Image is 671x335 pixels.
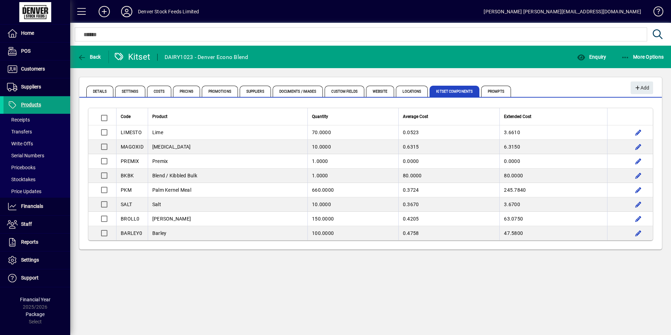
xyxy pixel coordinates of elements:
[21,102,41,107] span: Products
[121,215,144,222] div: BROLL0
[4,216,70,233] a: Staff
[20,297,51,302] span: Financial Year
[7,153,44,158] span: Serial Numbers
[307,125,398,140] td: 70.0000
[307,140,398,154] td: 10.0000
[4,25,70,42] a: Home
[165,52,248,63] div: DAIRY1023 - Denver Econo Blend
[4,150,70,162] a: Serial Numbers
[633,127,644,138] button: Edit
[631,81,653,94] button: Add
[240,86,271,97] span: Suppliers
[398,154,500,169] td: 0.0000
[121,230,144,237] div: BARLEY0
[307,226,398,240] td: 100.0000
[21,84,41,90] span: Suppliers
[312,113,328,120] span: Quantity
[499,154,607,169] td: 0.0000
[273,86,323,97] span: Documents / Images
[7,189,41,194] span: Price Updates
[21,48,31,54] span: POS
[499,125,607,140] td: 3.6610
[4,78,70,96] a: Suppliers
[633,199,644,210] button: Edit
[4,234,70,251] a: Reports
[633,184,644,196] button: Edit
[7,141,33,146] span: Write Offs
[633,156,644,167] button: Edit
[307,212,398,226] td: 150.0000
[121,186,144,193] div: PKM
[4,114,70,126] a: Receipts
[148,226,307,240] td: Barley
[21,30,34,36] span: Home
[202,86,238,97] span: Promotions
[499,212,607,226] td: 63.0750
[504,113,531,120] span: Extended Cost
[173,86,200,97] span: Pricing
[148,183,307,197] td: Palm Kernel Meal
[78,54,101,60] span: Back
[4,60,70,78] a: Customers
[21,257,39,263] span: Settings
[398,125,500,140] td: 0.0523
[484,6,641,17] div: [PERSON_NAME] [PERSON_NAME][EMAIL_ADDRESS][DOMAIN_NAME]
[577,54,606,60] span: Enquiry
[152,113,167,120] span: Product
[481,86,511,97] span: Prompts
[4,162,70,173] a: Pricebooks
[4,251,70,269] a: Settings
[307,154,398,169] td: 1.0000
[4,198,70,215] a: Financials
[398,183,500,197] td: 0.3724
[121,113,131,120] span: Code
[325,86,364,97] span: Custom Fields
[307,169,398,183] td: 1.0000
[499,226,607,240] td: 47.5800
[115,86,145,97] span: Settings
[430,86,479,97] span: Kitset Components
[21,221,32,227] span: Staff
[307,197,398,212] td: 10.0000
[114,51,151,63] div: Kitset
[403,113,428,120] span: Average Cost
[499,197,607,212] td: 3.6700
[7,177,35,182] span: Stocktakes
[499,140,607,154] td: 6.3150
[70,51,109,63] app-page-header-button: Back
[619,51,666,63] button: More Options
[76,51,103,63] button: Back
[147,86,172,97] span: Costs
[115,5,138,18] button: Profile
[7,129,32,134] span: Transfers
[148,169,307,183] td: Blend / Kibbled Bulk
[633,228,644,239] button: Edit
[621,54,664,60] span: More Options
[21,203,43,209] span: Financials
[86,86,113,97] span: Details
[398,169,500,183] td: 80.0000
[148,140,307,154] td: [MEDICAL_DATA]
[93,5,115,18] button: Add
[398,212,500,226] td: 0.4205
[633,170,644,181] button: Edit
[307,183,398,197] td: 660.0000
[396,86,428,97] span: Locations
[398,197,500,212] td: 0.3670
[21,66,45,72] span: Customers
[148,212,307,226] td: [PERSON_NAME]
[648,1,662,24] a: Knowledge Base
[21,275,39,281] span: Support
[633,141,644,152] button: Edit
[121,172,144,179] div: BKBK
[121,201,144,208] div: SALT
[575,51,608,63] button: Enquiry
[633,213,644,224] button: Edit
[499,183,607,197] td: 245.7840
[7,165,35,170] span: Pricebooks
[398,140,500,154] td: 0.6315
[366,86,394,97] span: Website
[26,311,45,317] span: Package
[499,169,607,183] td: 80.0000
[4,185,70,197] a: Price Updates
